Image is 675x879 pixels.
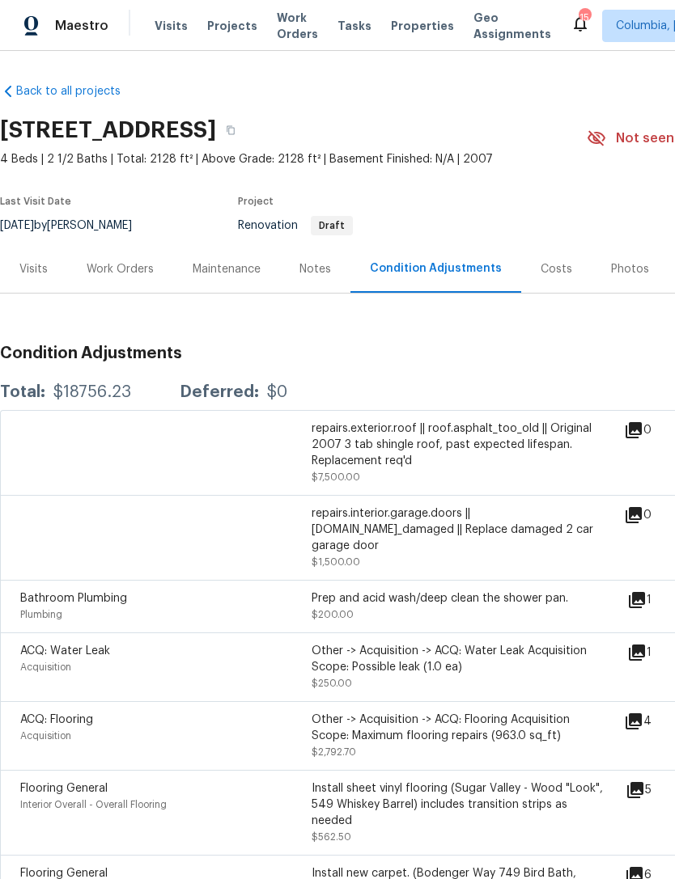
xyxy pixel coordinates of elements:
span: Acquisition [20,662,71,672]
span: $200.00 [312,610,354,619]
span: Flooring General [20,783,108,794]
div: Prep and acid wash/deep clean the shower pan. [312,590,603,606]
span: Visits [155,18,188,34]
span: Renovation [238,220,353,231]
div: Install sheet vinyl flooring (Sugar Valley - Wood "Look", 549 Whiskey Barrel) includes transition... [312,780,603,829]
span: $7,500.00 [312,472,360,482]
span: Draft [312,221,351,230]
div: Other -> Acquisition -> ACQ: Water Leak Acquisition Scope: Possible leak (1.0 ea) [312,643,603,675]
div: $0 [267,384,287,400]
div: repairs.exterior.roof || roof.asphalt_too_old || Original 2007 3 tab shingle roof, past expected ... [312,420,603,469]
span: Acquisition [20,731,71,741]
div: 15 [579,10,590,26]
div: Other -> Acquisition -> ACQ: Flooring Acquisition Scope: Maximum flooring repairs (963.0 sq_ft) [312,712,603,744]
span: $562.50 [312,832,351,842]
div: Costs [541,261,572,277]
div: repairs.interior.garage.doors || [DOMAIN_NAME]_damaged || Replace damaged 2 car garage door [312,505,603,554]
div: Maintenance [193,261,261,277]
span: Properties [391,18,454,34]
span: Bathroom Plumbing [20,593,127,604]
div: Visits [19,261,48,277]
span: Interior Overall - Overall Flooring [20,800,167,809]
span: Plumbing [20,610,62,619]
span: Project [238,197,274,206]
span: $250.00 [312,678,352,688]
div: Condition Adjustments [370,260,502,277]
div: Deferred: [180,384,259,400]
span: Maestro [55,18,108,34]
span: ACQ: Flooring [20,714,93,725]
div: Notes [299,261,331,277]
span: Work Orders [277,10,318,42]
span: Tasks [337,20,371,32]
span: $1,500.00 [312,557,360,567]
div: Work Orders [87,261,154,277]
span: Geo Assignments [473,10,551,42]
div: $18756.23 [53,384,131,400]
div: Photos [611,261,649,277]
span: Projects [207,18,257,34]
button: Copy Address [216,116,245,145]
span: ACQ: Water Leak [20,645,110,657]
span: Flooring General [20,868,108,879]
span: $2,792.70 [312,747,356,757]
